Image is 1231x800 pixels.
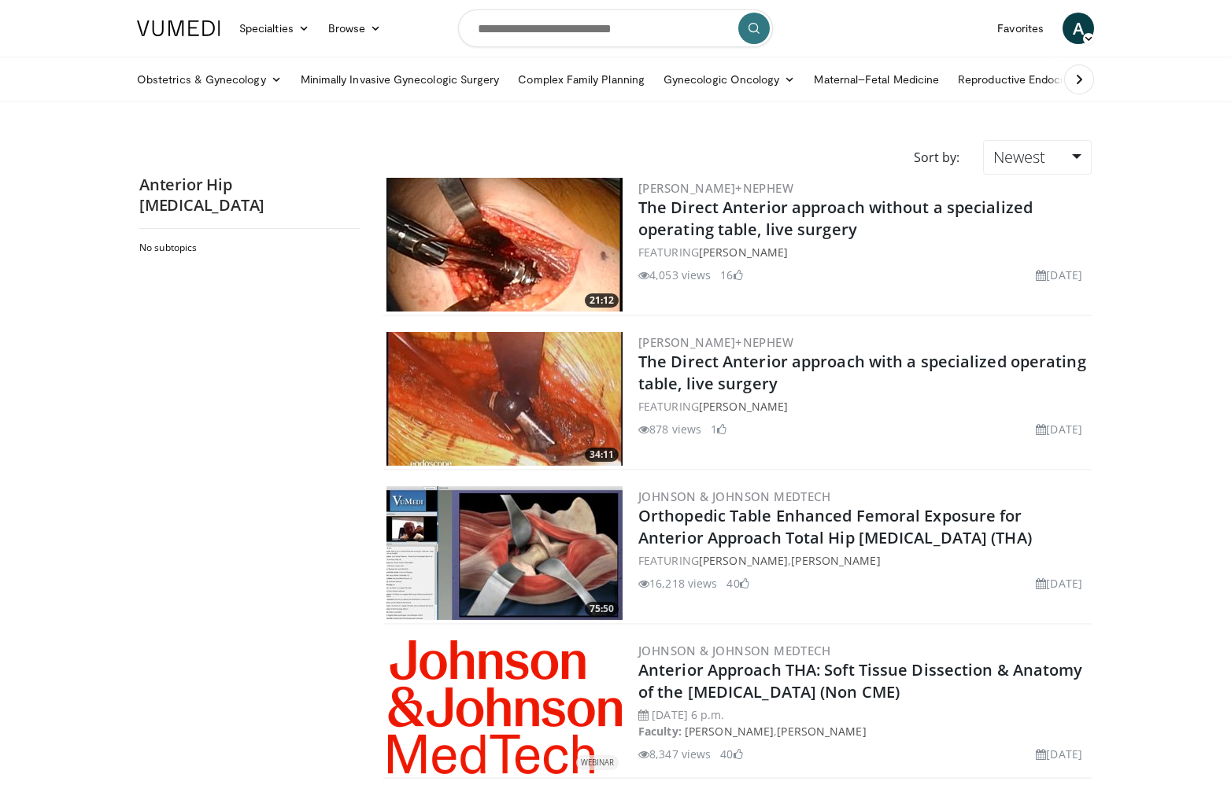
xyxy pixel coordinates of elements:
[638,351,1086,394] a: The Direct Anterior approach with a specialized operating table, live surgery
[1063,13,1094,44] a: A
[699,245,788,260] a: [PERSON_NAME]
[139,241,356,254] h2: No subtopics
[685,724,774,739] a: [PERSON_NAME]
[386,332,623,466] a: 34:11
[638,197,1033,240] a: The Direct Anterior approach without a specialized operating table, live surgery
[711,421,726,437] li: 1
[386,486,623,620] img: b08ac86f-6f36-485b-8dda-b78c00b9e339.300x170_q85_crop-smart_upscale.jpg
[230,13,319,44] a: Specialties
[319,13,391,44] a: Browse
[638,488,830,504] a: Johnson & Johnson MedTech
[638,643,830,658] a: Johnson & Johnson MedTech
[386,178,623,312] img: UxJ4bo6uJkjYse234xMDoxOmdtO40mAx.300x170_q85_crop-smart_upscale.jpg
[638,421,701,437] li: 878 views
[638,706,1089,762] div: ,
[638,746,711,762] li: 8,347 views
[137,20,220,36] img: VuMedi Logo
[638,552,1089,569] div: FEATURING ,
[139,175,360,216] h2: Anterior Hip [MEDICAL_DATA]
[638,334,793,350] a: [PERSON_NAME]+Nephew
[638,659,1083,702] a: Anterior Approach THA: Soft Tissue Dissection & Anatomy of the [MEDICAL_DATA] (Non CME)
[581,758,614,768] small: WEBINAR
[948,64,1212,95] a: Reproductive Endocrinology & [MEDICAL_DATA]
[638,575,717,592] li: 16,218 views
[1036,267,1082,283] li: [DATE]
[638,398,1089,415] div: FEATURING
[386,640,623,774] a: WEBINAR
[1036,746,1082,762] li: [DATE]
[386,178,623,312] a: 21:12
[1036,421,1082,437] li: [DATE]
[585,293,619,308] span: 21:12
[777,724,866,739] a: [PERSON_NAME]
[699,553,788,568] a: [PERSON_NAME]
[652,707,724,722] time: [DATE] 6 p.m.
[386,332,623,466] img: o9ZaK73iDAFEF2y34xMDoxOmdtO40mAx.300x170_q85_crop-smart_upscale.jpg
[791,553,880,568] a: [PERSON_NAME]
[458,9,773,47] input: Search topics, interventions
[993,146,1045,168] span: Newest
[804,64,948,95] a: Maternal–Fetal Medicine
[983,140,1092,175] a: Newest
[638,244,1089,260] div: FEATURING
[988,13,1053,44] a: Favorites
[720,746,742,762] li: 40
[654,64,804,95] a: Gynecologic Oncology
[128,64,291,95] a: Obstetrics & Gynecology
[585,448,619,462] span: 34:11
[638,180,793,196] a: [PERSON_NAME]+Nephew
[902,140,971,175] div: Sort by:
[386,486,623,620] a: 75:50
[699,399,788,414] a: [PERSON_NAME]
[638,267,711,283] li: 4,053 views
[720,267,742,283] li: 16
[726,575,749,592] li: 40
[585,602,619,616] span: 75:50
[1036,575,1082,592] li: [DATE]
[638,724,682,739] strong: Faculty:
[638,505,1032,548] a: Orthopedic Table Enhanced Femoral Exposure for Anterior Approach Total Hip [MEDICAL_DATA] (THA)
[388,640,622,774] img: 19084509-23b1-40d9-bdad-b147459a9466.png.300x170_q85_autocrop_double_scale_upscale_version-0.2.png
[508,64,654,95] a: Complex Family Planning
[291,64,509,95] a: Minimally Invasive Gynecologic Surgery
